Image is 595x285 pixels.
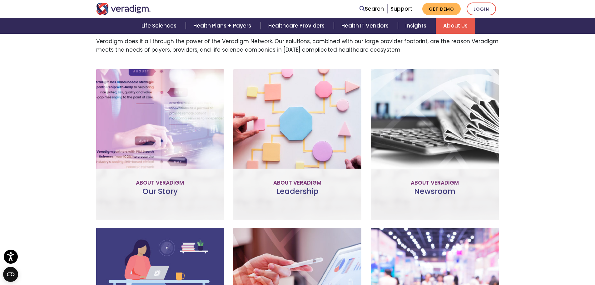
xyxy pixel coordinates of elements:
h3: Our Story [101,187,219,205]
a: Healthcare Providers [261,18,334,34]
a: Search [359,5,384,13]
p: About Veradigm [376,179,494,187]
p: About Veradigm [238,179,356,187]
p: Veradigm does it all through the power of the Veradigm Network. Our solutions, combined with our ... [96,37,499,54]
a: Insights [398,18,436,34]
h3: Newsroom [376,187,494,205]
img: Veradigm logo [96,3,151,15]
a: Get Demo [422,3,461,15]
button: Open CMP widget [3,267,18,282]
a: Health Plans + Payers [186,18,260,34]
h3: Leadership [238,187,356,205]
a: Health IT Vendors [334,18,398,34]
a: Life Sciences [134,18,186,34]
a: Support [390,5,412,13]
a: Login [467,3,496,15]
a: About Us [436,18,475,34]
p: About Veradigm [101,179,219,187]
